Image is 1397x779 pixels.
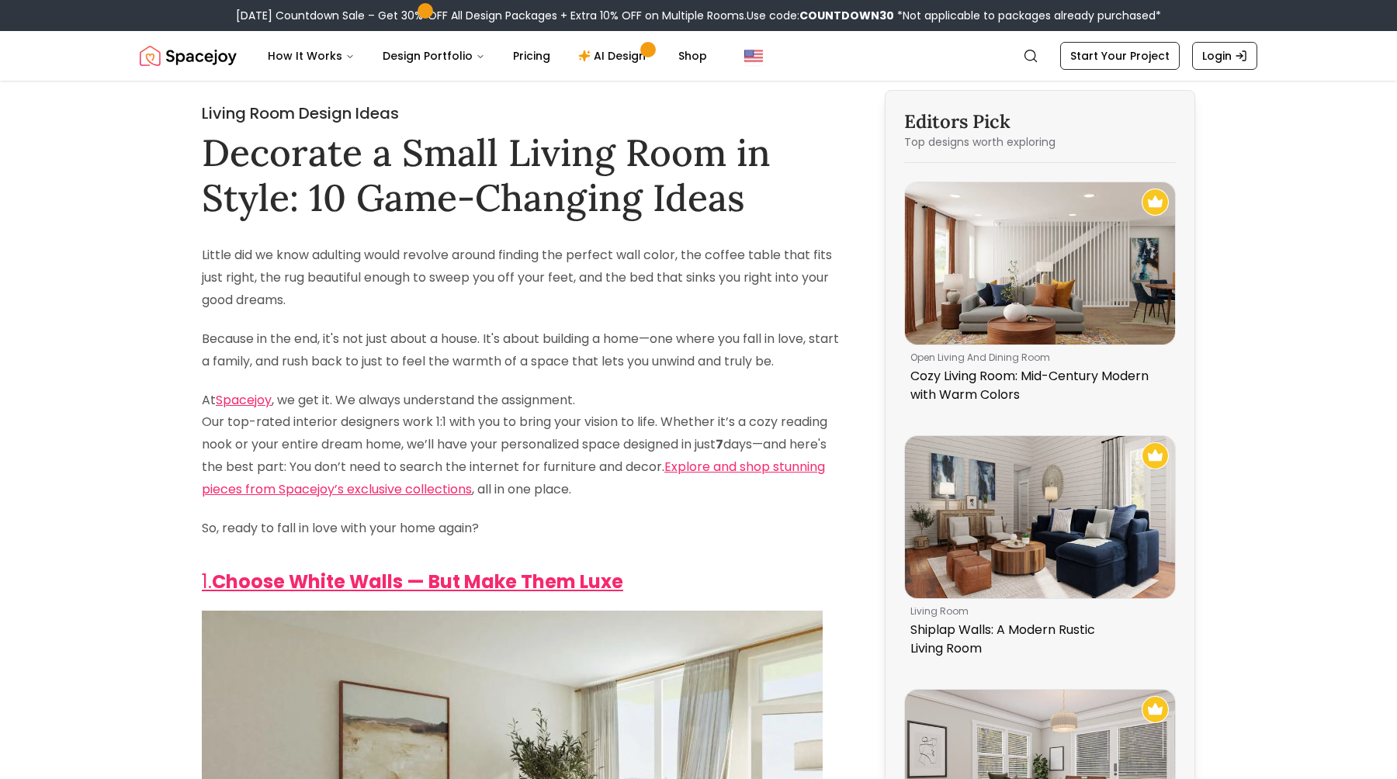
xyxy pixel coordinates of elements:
button: Design Portfolio [370,40,497,71]
div: [DATE] Countdown Sale – Get 30% OFF All Design Packages + Extra 10% OFF on Multiple Rooms. [236,8,1161,23]
a: Shop [666,40,719,71]
nav: Main [255,40,719,71]
a: Cozy Living Room: Mid-Century Modern with Warm ColorsRecommended Spacejoy Design - Cozy Living Ro... [904,182,1176,410]
img: United States [744,47,763,65]
p: Cozy Living Room: Mid-Century Modern with Warm Colors [910,367,1163,404]
button: How It Works [255,40,367,71]
a: Spacejoy [216,391,272,409]
a: Spacejoy [140,40,237,71]
strong: 7 [716,435,723,453]
p: Top designs worth exploring [904,134,1176,150]
span: *Not applicable to packages already purchased* [894,8,1161,23]
p: open living and dining room [910,351,1163,364]
a: Pricing [501,40,563,71]
p: Shiplap Walls: A Modern Rustic Living Room [910,621,1163,658]
nav: Global [140,31,1257,81]
p: living room [910,605,1163,618]
img: Recommended Spacejoy Design - Shiplap Walls: A Modern Rustic Living Room [1142,442,1169,469]
img: Recommended Spacejoy Design - A Light & Airy Modern Bohemian Dining Room [1142,696,1169,723]
strong: Choose White Walls — But Make Them Luxe [212,569,623,594]
a: 1.Choose White Walls — But Make Them Luxe [202,569,623,594]
b: COUNTDOWN30 [799,8,894,23]
p: Because in the end, it's not just about a house. It's about building a home—one where you fall in... [202,328,844,373]
img: Recommended Spacejoy Design - Cozy Living Room: Mid-Century Modern with Warm Colors [1142,189,1169,216]
a: AI Design [566,40,663,71]
p: At , we get it. We always understand the assignment. Our top-rated interior designers work 1:1 wi... [202,389,844,501]
p: So, ready to fall in love with your home again? [202,518,844,540]
a: Start Your Project [1060,42,1180,70]
img: Spacejoy Logo [140,40,237,71]
span: Use code: [747,8,894,23]
h1: Decorate a Small Living Room in Style: 10 Game-Changing Ideas [202,130,844,220]
h2: Living Room Design Ideas [202,102,844,124]
a: Explore and shop stunning pieces from Spacejoy’s exclusive collections [202,458,825,498]
img: Shiplap Walls: A Modern Rustic Living Room [905,436,1175,598]
a: Shiplap Walls: A Modern Rustic Living RoomRecommended Spacejoy Design - Shiplap Walls: A Modern R... [904,435,1176,664]
p: Little did we know adulting would revolve around finding the perfect wall color, the coffee table... [202,244,844,311]
img: Cozy Living Room: Mid-Century Modern with Warm Colors [905,182,1175,344]
a: Login [1192,42,1257,70]
h3: Editors Pick [904,109,1176,134]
